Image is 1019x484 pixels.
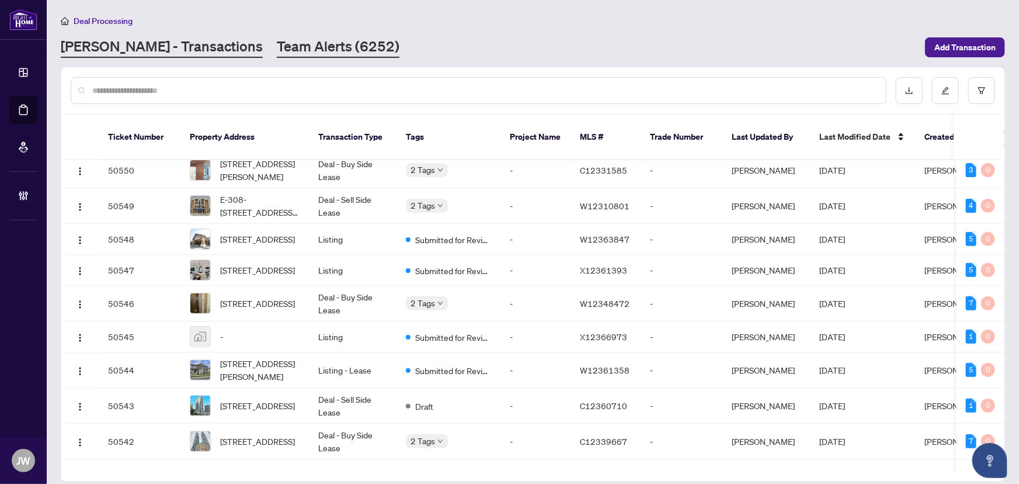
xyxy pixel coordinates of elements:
[309,352,397,388] td: Listing - Lease
[397,115,500,160] th: Tags
[309,255,397,286] td: Listing
[500,115,571,160] th: Project Name
[580,365,630,375] span: W12361358
[190,260,210,280] img: thumbnail-img
[981,363,995,377] div: 0
[415,364,491,377] span: Submitted for Review
[71,161,89,179] button: Logo
[641,321,722,352] td: -
[810,115,915,160] th: Last Modified Date
[641,352,722,388] td: -
[641,188,722,224] td: -
[571,115,641,160] th: MLS #
[75,267,85,276] img: Logo
[981,163,995,177] div: 0
[9,9,37,30] img: logo
[437,438,443,444] span: down
[641,424,722,459] td: -
[722,321,810,352] td: [PERSON_NAME]
[924,331,987,342] span: [PERSON_NAME]
[905,87,913,95] span: download
[411,199,435,212] span: 2 Tags
[500,224,571,255] td: -
[99,286,180,321] td: 50546
[99,224,180,255] td: 50548
[99,115,180,160] th: Ticket Number
[71,294,89,313] button: Logo
[641,115,722,160] th: Trade Number
[580,165,627,175] span: C12331585
[99,321,180,352] td: 50545
[924,365,987,375] span: [PERSON_NAME]
[99,255,180,286] td: 50547
[75,367,85,376] img: Logo
[722,286,810,321] td: [PERSON_NAME]
[722,352,810,388] td: [PERSON_NAME]
[966,434,976,448] div: 7
[972,443,1007,478] button: Open asap
[190,229,210,249] img: thumbnail-img
[924,298,987,309] span: [PERSON_NAME]
[71,396,89,415] button: Logo
[309,188,397,224] td: Deal - Sell Side Lease
[220,233,295,246] span: [STREET_ADDRESS]
[722,115,810,160] th: Last Updated By
[309,424,397,459] td: Deal - Buy Side Lease
[580,200,630,211] span: W12310801
[220,264,295,276] span: [STREET_ADDRESS]
[309,153,397,188] td: Deal - Buy Side Lease
[220,357,300,383] span: [STREET_ADDRESS][PERSON_NAME]
[309,224,397,255] td: Listing
[924,400,987,411] span: [PERSON_NAME]
[924,234,987,244] span: [PERSON_NAME]
[309,286,397,321] td: Deal - Buy Side Lease
[415,331,491,344] span: Submitted for Review
[411,163,435,177] span: 2 Tags
[968,77,995,104] button: filter
[966,232,976,246] div: 5
[500,388,571,424] td: -
[99,388,180,424] td: 50543
[580,400,627,411] span: C12360710
[981,330,995,344] div: 0
[934,38,996,57] span: Add Transaction
[819,200,845,211] span: [DATE]
[981,434,995,448] div: 0
[71,432,89,451] button: Logo
[500,321,571,352] td: -
[16,452,30,469] span: JW
[978,87,986,95] span: filter
[641,153,722,188] td: -
[74,16,133,26] span: Deal Processing
[641,388,722,424] td: -
[819,234,845,244] span: [DATE]
[411,296,435,310] span: 2 Tags
[981,263,995,277] div: 0
[924,436,987,447] span: [PERSON_NAME]
[71,327,89,346] button: Logo
[924,165,987,175] span: [PERSON_NAME]
[722,388,810,424] td: [PERSON_NAME]
[75,402,85,412] img: Logo
[500,153,571,188] td: -
[641,224,722,255] td: -
[75,300,85,309] img: Logo
[580,265,627,275] span: X12361393
[309,115,397,160] th: Transaction Type
[99,424,180,459] td: 50542
[190,196,210,216] img: thumbnail-img
[99,153,180,188] td: 50550
[966,330,976,344] div: 1
[99,352,180,388] td: 50544
[580,234,630,244] span: W12363847
[220,330,223,343] span: -
[411,434,435,448] span: 2 Tags
[220,193,300,219] span: E-308-[STREET_ADDRESS][PERSON_NAME]
[190,396,210,416] img: thumbnail-img
[722,153,810,188] td: [PERSON_NAME]
[220,435,295,448] span: [STREET_ADDRESS]
[75,167,85,176] img: Logo
[415,264,491,277] span: Submitted for Review
[932,77,959,104] button: edit
[580,298,630,309] span: W12348472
